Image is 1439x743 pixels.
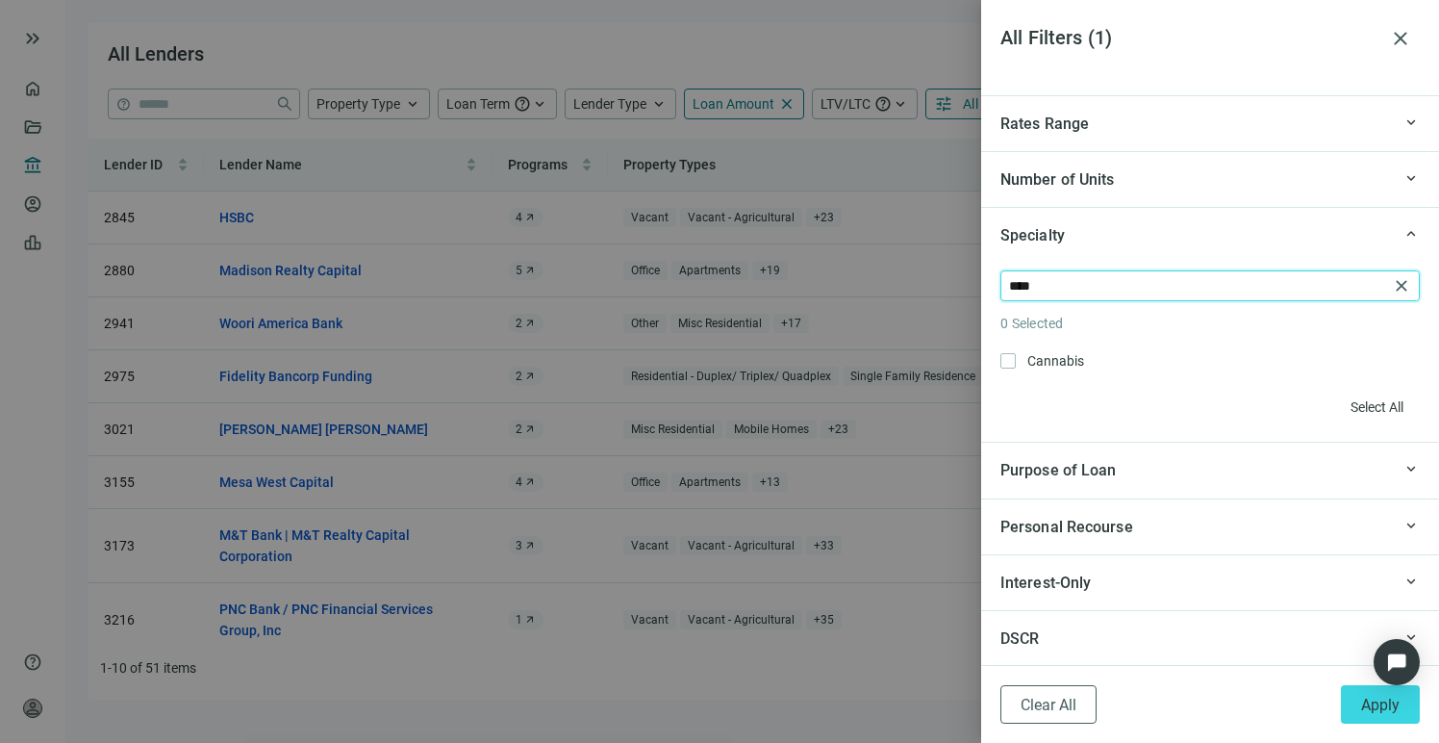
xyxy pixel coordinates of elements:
[1000,685,1097,724] button: Clear All
[1374,639,1420,685] div: Open Intercom Messenger
[1000,629,1039,648] span: DSCR
[1000,313,1420,334] article: 0 Selected
[981,499,1439,554] div: keyboard_arrow_upPersonal Recourse
[1341,685,1420,724] button: Apply
[1021,696,1076,714] span: Clear All
[1000,170,1115,189] span: Number of Units
[1392,276,1411,295] span: close
[981,442,1439,498] div: keyboard_arrow_upPurpose of Loan
[981,610,1439,666] div: keyboard_arrow_upDSCR
[1000,461,1117,479] span: Purpose of Loan
[1381,19,1420,58] button: close
[1361,696,1400,714] span: Apply
[1389,27,1412,50] span: close
[1000,226,1065,244] span: Specialty
[1016,350,1092,371] span: Cannabis
[1000,574,1091,592] span: Interest-Only
[981,151,1439,207] div: keyboard_arrow_upNumber of Units
[981,554,1439,610] div: keyboard_arrow_upInterest-Only
[1000,115,1089,133] span: Rates Range
[1000,518,1133,536] span: Personal Recourse
[1000,23,1381,53] article: All Filters ( 1 )
[981,207,1439,263] div: keyboard_arrow_upSpecialty
[1334,392,1420,423] button: Select All
[981,95,1439,151] div: keyboard_arrow_upRates Range
[1351,399,1403,415] span: Select All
